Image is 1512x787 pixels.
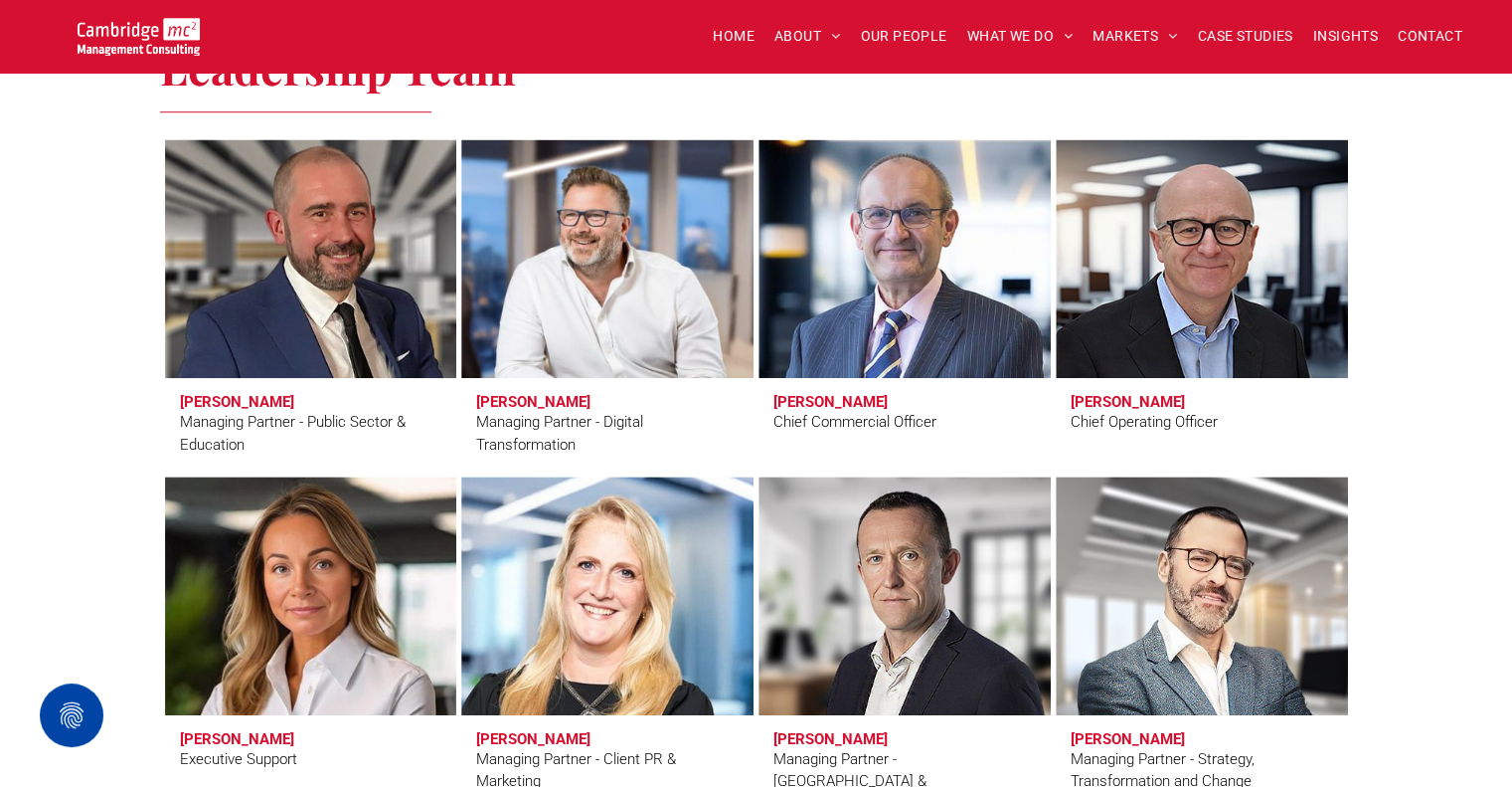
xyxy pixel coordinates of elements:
a: Kate Hancock | Executive Support | Cambridge Management Consulting [165,477,457,715]
a: Faye Holland | Managing Partner - Client PR & Marketing [461,477,754,715]
h3: [PERSON_NAME] [1071,393,1185,411]
div: Chief Operating Officer [1071,411,1218,434]
h3: [PERSON_NAME] [476,393,590,411]
div: Managing Partner - Digital Transformation [476,411,739,456]
a: Stuart Curzon | Chief Commercial Officer | Cambridge Management Consulting [758,139,1051,378]
h3: [PERSON_NAME] [476,730,590,748]
a: CONTACT [1388,21,1472,52]
h3: [PERSON_NAME] [180,393,294,411]
a: CASE STUDIES [1188,21,1303,52]
div: Managing Partner - Public Sector & Education [180,411,442,456]
a: HOME [703,21,764,52]
a: INSIGHTS [1303,21,1388,52]
a: Craig Cheney | Managing Partner - Public Sector & Education [156,132,465,385]
div: Chief Commercial Officer [773,411,936,434]
a: Your Business Transformed | Cambridge Management Consulting [78,21,200,42]
a: MARKETS [1083,21,1187,52]
img: Go to Homepage [78,18,200,56]
h3: [PERSON_NAME] [773,393,888,411]
a: OUR PEOPLE [850,21,956,52]
a: Digital Transformation | Simon Crimp | Managing Partner - Digital Transformation [461,139,754,378]
h3: [PERSON_NAME] [1071,730,1185,748]
a: Mauro Mortali | Managing Partner - Strategy | Cambridge Management Consulting [1056,477,1348,715]
div: Executive Support [180,748,297,771]
a: Jason Jennings | Managing Partner - UK & Ireland [758,477,1051,715]
h3: [PERSON_NAME] [773,730,888,748]
a: Andrew Fleming | Chief Operating Officer | Cambridge Management Consulting [1056,139,1348,378]
a: WHAT WE DO [957,21,1084,52]
a: ABOUT [764,21,851,52]
h3: [PERSON_NAME] [180,730,294,748]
